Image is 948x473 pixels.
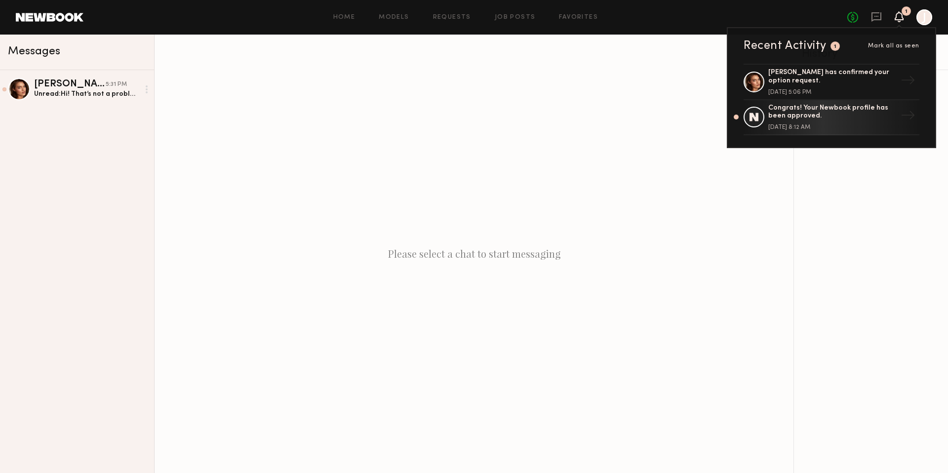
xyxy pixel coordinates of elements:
div: [DATE] 8:12 AM [768,124,897,130]
a: Requests [433,14,471,21]
div: 1 [905,9,908,14]
div: Recent Activity [744,40,827,52]
div: → [897,104,919,130]
div: [PERSON_NAME] has confirmed your option request. [768,69,897,85]
a: Congrats! Your Newbook profile has been approved.[DATE] 8:12 AM→ [744,100,919,136]
a: J [916,9,932,25]
div: Please select a chat to start messaging [155,35,793,473]
span: Mark all as seen [868,43,919,49]
a: Models [379,14,409,21]
div: → [897,69,919,95]
a: Job Posts [495,14,536,21]
div: Congrats! Your Newbook profile has been approved. [768,104,897,121]
div: Unread: Hi! That’s not a problem at all :) I could also bring some makeup products just in case y... [34,89,139,99]
div: 1 [834,44,837,49]
span: Messages [8,46,60,57]
div: [DATE] 5:06 PM [768,89,897,95]
a: [PERSON_NAME] has confirmed your option request.[DATE] 5:06 PM→ [744,64,919,100]
div: [PERSON_NAME] [34,79,106,89]
a: Favorites [559,14,598,21]
div: 5:31 PM [106,80,127,89]
a: Home [333,14,355,21]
